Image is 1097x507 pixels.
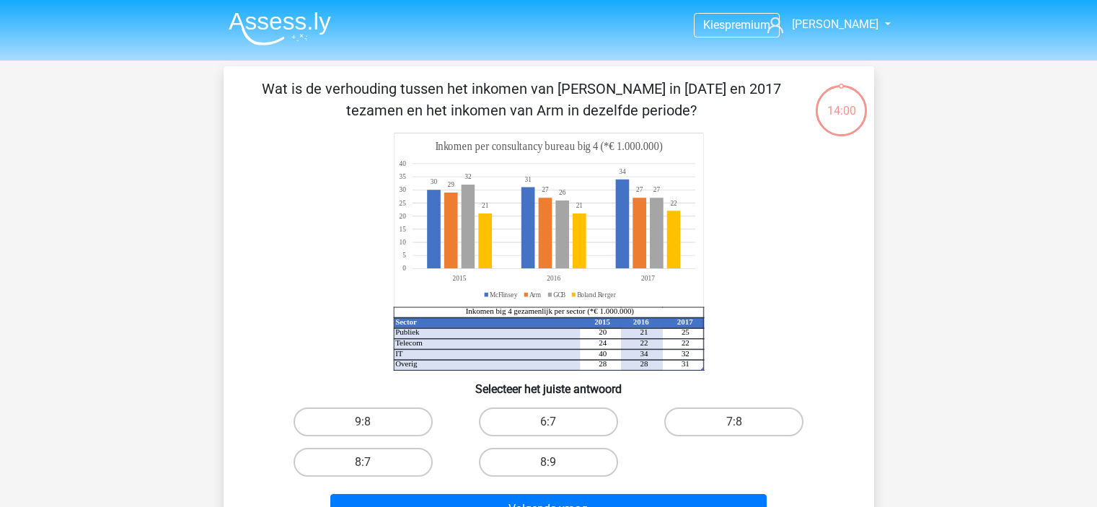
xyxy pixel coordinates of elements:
span: Kies [703,18,725,32]
tspan: 0 [402,264,406,273]
label: 9:8 [294,407,433,436]
tspan: 21 [640,327,648,336]
tspan: 26 [558,188,565,197]
tspan: 29 [447,180,454,189]
label: 6:7 [479,407,618,436]
tspan: 32 [464,172,472,181]
tspan: 27 [653,185,660,194]
tspan: 34 [619,167,626,176]
tspan: Inkomen big 4 gezamenlijk per sector (*€ 1.000.000) [465,307,634,316]
tspan: Overig [395,359,418,368]
tspan: 2121 [481,201,582,210]
label: 8:7 [294,448,433,477]
tspan: 40 [599,349,607,358]
tspan: Boland Rerger [577,290,617,299]
tspan: 2727 [542,185,643,194]
tspan: Inkomen per consultancy bureau big 4 (*€ 1.000.000) [435,140,662,154]
p: Wat is de verhouding tussen het inkomen van [PERSON_NAME] in [DATE] en 2017 tezamen en het inkome... [247,78,797,121]
tspan: 20 [399,211,406,220]
tspan: 20 [599,327,607,336]
tspan: 25 [681,327,689,336]
tspan: 2015 [594,317,610,326]
tspan: 31 [524,175,532,184]
tspan: 2017 [677,317,692,326]
tspan: McFlinsey [490,290,518,299]
img: Assessly [229,12,331,45]
tspan: 2016 [633,317,648,326]
tspan: Publiek [395,327,420,336]
tspan: Sector [395,317,417,326]
div: 14:00 [814,84,868,120]
h6: Selecteer het juiste antwoord [247,371,851,396]
tspan: IT [395,349,403,358]
tspan: 30 [430,177,437,186]
tspan: 22 [670,198,677,207]
tspan: 31 [681,359,689,368]
label: 8:9 [479,448,618,477]
a: [PERSON_NAME] [762,16,880,33]
tspan: 5 [402,251,406,260]
tspan: 22 [681,338,689,347]
tspan: Telecom [395,338,423,347]
tspan: 28 [640,359,648,368]
tspan: GCB [553,290,566,299]
tspan: 15 [399,225,406,234]
tspan: 10 [399,238,406,247]
tspan: 32 [681,349,689,358]
a: Kiespremium [695,15,779,35]
tspan: 35 [399,172,406,181]
tspan: 28 [599,359,607,368]
tspan: 40 [399,159,406,168]
tspan: 22 [640,338,648,347]
tspan: 24 [599,338,607,347]
label: 7:8 [664,407,803,436]
span: [PERSON_NAME] [792,17,878,31]
tspan: Arm [529,290,541,299]
span: premium [725,18,770,32]
tspan: 34 [640,349,648,358]
tspan: 25 [399,198,406,207]
tspan: 30 [399,185,406,194]
tspan: 201520162017 [452,274,654,283]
